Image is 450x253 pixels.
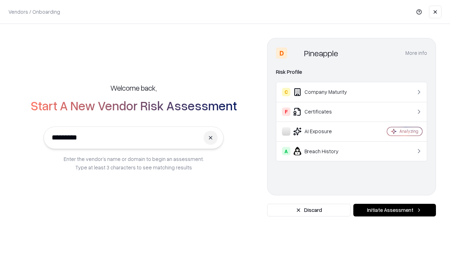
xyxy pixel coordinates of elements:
[282,88,366,96] div: Company Maturity
[8,8,60,15] p: Vendors / Onboarding
[31,98,237,112] h2: Start A New Vendor Risk Assessment
[276,47,287,59] div: D
[282,147,290,155] div: A
[267,204,351,216] button: Discard
[282,147,366,155] div: Breach History
[282,108,366,116] div: Certificates
[282,108,290,116] div: F
[290,47,301,59] img: Pineapple
[405,47,427,59] button: More info
[276,68,427,76] div: Risk Profile
[282,88,290,96] div: C
[282,127,366,136] div: AI Exposure
[110,83,157,93] h5: Welcome back,
[353,204,436,216] button: Initiate Assessment
[64,155,204,171] p: Enter the vendor’s name or domain to begin an assessment. Type at least 3 characters to see match...
[304,47,338,59] div: Pineapple
[399,128,418,134] div: Analyzing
